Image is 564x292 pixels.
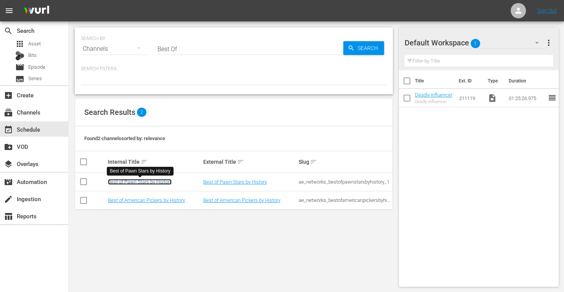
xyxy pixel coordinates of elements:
span: Series [28,75,42,82]
span: Asset [15,39,24,48]
span: Overlays [4,160,13,169]
div: Internal Title [108,157,201,166]
img: ans4CAIJ8jUAAAAAAAAAAAAAAAAAAAAAAAAgQb4GAAAAAAAAAAAAAAAAAAAAAAAAJMjXAAAAAAAAAAAAAAAAAAAAAAAAgAT5G... [18,2,55,20]
a: Best of Pawn Stars by History [203,179,267,185]
p: Search Filters: [81,66,387,72]
span: sort [310,158,317,165]
a: Best of American Pickers by History [203,197,280,203]
span: Search Results [84,108,135,117]
span: Automation [4,177,13,187]
a: Best of American Pickers by History [108,197,185,203]
span: VOD [4,142,13,152]
td: 01:25:26.975 [505,89,547,107]
span: menu [5,6,14,15]
div: Bits [15,51,24,60]
div: ae_networks_bestofamericanpickersbyhistory_1 [298,197,391,203]
span: Search [4,26,13,35]
span: Schedule [4,125,13,134]
button: Search [343,41,384,55]
a: Best of Pawn Stars by History [108,179,172,185]
span: Bits [28,52,37,59]
span: Channels [4,108,13,117]
div: Best of Pawn Stars by History [110,168,170,174]
span: more_vert [544,38,553,47]
span: 1 [471,35,480,52]
a: Deadly Influencer [415,92,452,98]
div: Channels [81,38,148,60]
div: External Title [203,157,296,166]
th: Type [483,70,504,92]
div: Slug [298,157,391,166]
th: Title [415,70,454,92]
span: Reports [4,212,13,221]
span: reorder [547,93,556,102]
th: Ext. ID [454,70,483,92]
span: sort [237,158,244,165]
span: Search [355,41,384,55]
td: 211119 [456,89,484,107]
span: Found 2 channels sorted by: relevance [84,136,165,141]
div: Default Workspace [405,32,546,53]
span: Video [487,94,497,103]
span: Series [15,74,24,84]
span: Asset [28,40,41,48]
span: Episode [15,63,24,72]
button: more_vert [544,34,553,52]
th: Duration [504,70,550,92]
a: Sign Out [537,8,557,14]
div: ae_networks_bestofpawnstarsbyhistory_1 [298,179,391,185]
span: sort [141,158,148,165]
div: Deadly Influencer [415,99,452,104]
span: Create [4,91,13,100]
span: Episode [28,63,45,71]
span: Ingestion [4,195,13,204]
span: 2 [137,108,146,117]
